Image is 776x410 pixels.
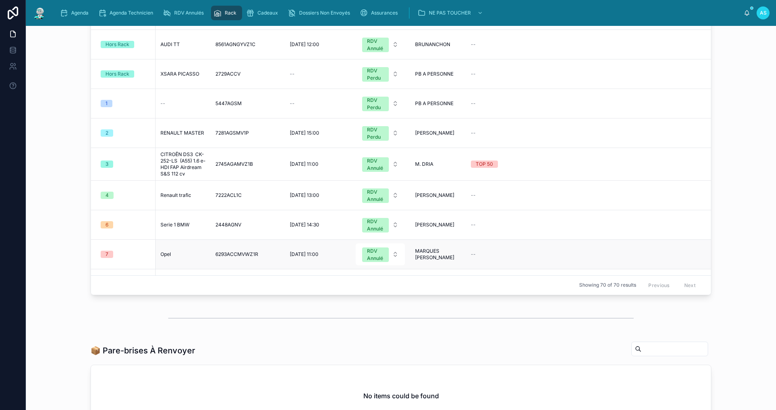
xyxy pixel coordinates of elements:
a: [PERSON_NAME] [415,130,466,136]
div: Hors Rack [105,70,129,78]
span: BRUNANCHON [415,41,450,48]
a: 1 [101,100,151,107]
a: 6 [101,221,151,228]
a: 7222ACL1C [215,192,280,199]
span: [DATE] 15:00 [290,130,319,136]
a: [DATE] 14:30 [290,222,346,228]
div: RDV Perdu [367,67,384,82]
div: 2 [105,129,108,137]
span: Rack [225,10,236,16]
button: Select Button [356,122,405,144]
a: Agenda Technicien [96,6,159,20]
span: 5447AGSM [215,100,242,107]
div: RDV Annulé [367,157,384,172]
span: Dossiers Non Envoyés [299,10,350,16]
a: 7281AGSMV1P [215,130,280,136]
span: -- [290,71,295,77]
span: -- [471,192,476,199]
div: 3 [105,161,108,168]
a: 2 [101,129,151,137]
a: 8561AGNGYVZ1C [215,41,280,48]
span: -- [160,100,165,107]
span: -- [471,41,476,48]
span: Renault trafic [160,192,191,199]
a: -- [471,192,700,199]
a: [DATE] 11:00 [290,161,346,167]
span: [PERSON_NAME] [415,130,454,136]
button: Select Button [356,214,405,236]
a: CITROËN DS3 CK-252-LS (A55) 1.6 e-HDI FAP Airdream S&S 112 cv [160,151,206,177]
a: Dossiers Non Envoyés [285,6,356,20]
a: [DATE] 12:00 [290,41,346,48]
div: 1 [105,100,108,107]
span: PB A PERSONNE [415,100,453,107]
div: 4 [105,192,109,199]
a: -- [471,130,700,136]
a: 6293ACCMVWZ1R [215,251,280,258]
span: -- [471,100,476,107]
a: Select Button [355,122,405,144]
div: 7 [105,251,108,258]
button: Select Button [356,273,405,295]
span: PB A PERSONNE [415,71,453,77]
div: RDV Perdu [367,97,384,111]
a: AUDI TT [160,41,206,48]
button: Select Button [356,243,405,265]
div: RDV Annulé [367,188,384,203]
a: 5447AGSM [215,100,280,107]
a: Hors Rack [101,41,151,48]
span: Agenda Technicien [110,10,153,16]
span: Agenda [71,10,89,16]
a: PB A PERSONNE [415,100,466,107]
a: Assurances [357,6,403,20]
span: AUDI TT [160,41,180,48]
a: Hors Rack [101,70,151,78]
span: 7222ACL1C [215,192,242,199]
span: [PERSON_NAME] [415,192,454,199]
a: 4 [101,192,151,199]
a: [DATE] 13:00 [290,192,346,199]
span: [DATE] 13:00 [290,192,319,199]
a: Agenda [57,6,94,20]
span: [PERSON_NAME] [415,222,454,228]
a: Renault trafic [160,192,206,199]
span: [DATE] 11:00 [290,251,318,258]
span: XSARA PICASSO [160,71,199,77]
img: App logo [32,6,47,19]
span: 2745AGAMVZ1B [215,161,253,167]
a: [PERSON_NAME] [415,192,466,199]
span: M. DRIA [415,161,433,167]
a: Opel [160,251,206,258]
span: [DATE] 12:00 [290,41,319,48]
a: -- [290,71,346,77]
span: 8561AGNGYVZ1C [215,41,255,48]
a: -- [471,251,700,258]
a: 3 [101,161,151,168]
a: -- [471,222,700,228]
span: Serie 1 BMW [160,222,190,228]
a: 2448AGNV [215,222,280,228]
a: 2745AGAMVZ1B [215,161,280,167]
a: 7 [101,251,151,258]
span: Cadeaux [257,10,278,16]
span: 7281AGSMV1P [215,130,249,136]
button: Select Button [356,63,405,85]
a: M. DRIA [415,161,466,167]
span: [DATE] 14:30 [290,222,319,228]
button: Select Button [356,153,405,175]
span: -- [471,222,476,228]
span: [DATE] 11:00 [290,161,318,167]
a: NE PAS TOUCHER [415,6,487,20]
a: Select Button [355,153,405,175]
a: [DATE] 11:00 [290,251,346,258]
div: Hors Rack [105,41,129,48]
div: RDV Annulé [367,247,384,262]
a: Select Button [355,273,405,295]
button: Select Button [356,34,405,55]
a: MARQUES [PERSON_NAME] [415,248,466,261]
span: 6293ACCMVWZ1R [215,251,258,258]
a: -- [471,41,700,48]
span: -- [471,130,476,136]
